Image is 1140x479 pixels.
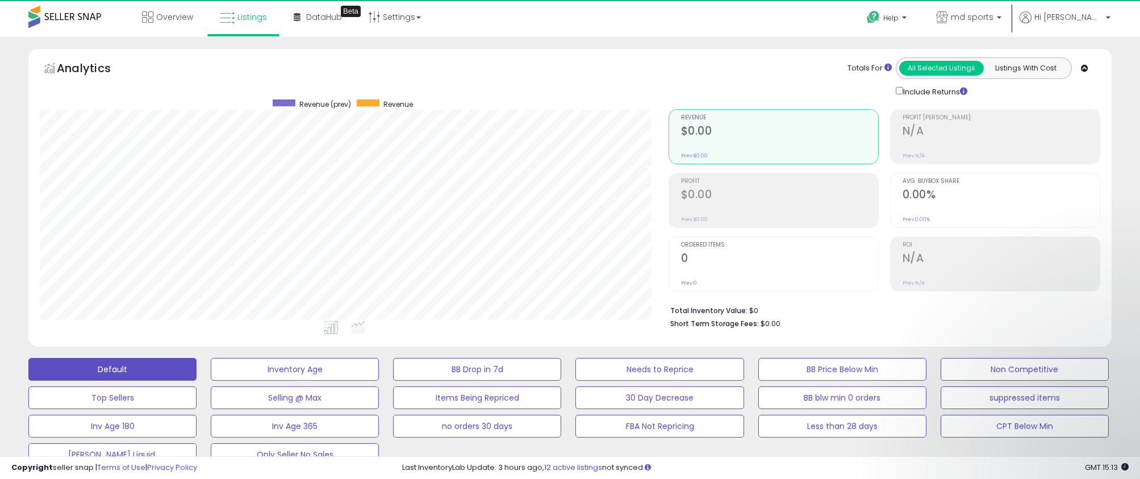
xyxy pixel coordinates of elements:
[858,2,918,37] a: Help
[887,85,981,98] div: Include Returns
[681,152,708,159] small: Prev: $0.00
[681,252,878,267] h2: 0
[847,63,892,74] div: Totals For
[393,358,561,381] button: BB Drop in 7d
[28,415,197,438] button: Inv Age 180
[899,61,984,76] button: All Selected Listings
[941,358,1109,381] button: Non Competitive
[57,60,133,79] h5: Analytics
[28,358,197,381] button: Default
[211,443,379,466] button: Only Seller No Sales
[903,216,930,223] small: Prev: 0.00%
[97,462,145,473] a: Terms of Use
[903,242,1100,248] span: ROI
[670,303,1092,316] li: $0
[237,11,267,23] span: Listings
[575,358,744,381] button: Needs to Reprice
[393,415,561,438] button: no orders 30 days
[575,386,744,409] button: 30 Day Decrease
[903,124,1100,140] h2: N/A
[903,280,925,286] small: Prev: N/A
[761,318,780,329] span: $0.00
[758,358,926,381] button: BB Price Below Min
[1020,11,1110,37] a: Hi [PERSON_NAME]
[983,61,1068,76] button: Listings With Cost
[681,115,878,121] span: Revenue
[147,462,197,473] a: Privacy Policy
[681,188,878,203] h2: $0.00
[903,152,925,159] small: Prev: N/A
[383,99,413,109] span: Revenue
[299,99,351,109] span: Revenue (prev)
[883,13,899,23] span: Help
[903,178,1100,185] span: Avg. Buybox Share
[903,252,1100,267] h2: N/A
[903,115,1100,121] span: Profit [PERSON_NAME]
[341,6,361,17] div: Tooltip anchor
[211,386,379,409] button: Selling @ Max
[758,386,926,409] button: BB blw min 0 orders
[681,216,708,223] small: Prev: $0.00
[670,319,759,328] b: Short Term Storage Fees:
[941,386,1109,409] button: suppressed items
[951,11,993,23] span: md sports
[681,280,697,286] small: Prev: 0
[670,306,748,315] b: Total Inventory Value:
[575,415,744,438] button: FBA Not Repricing
[11,462,53,473] strong: Copyright
[681,124,878,140] h2: $0.00
[28,386,197,409] button: Top Sellers
[11,463,197,473] div: seller snap | |
[866,10,880,24] i: Get Help
[1034,11,1103,23] span: Hi [PERSON_NAME]
[544,462,602,473] a: 12 active listings
[306,11,342,23] span: DataHub
[681,178,878,185] span: Profit
[156,11,193,23] span: Overview
[28,443,197,466] button: [PERSON_NAME] Liquid.
[211,358,379,381] button: Inventory Age
[758,415,926,438] button: Less than 28 days
[393,386,561,409] button: Items Being Repriced
[402,463,1129,473] div: Last InventoryLab Update: 3 hours ago, not synced.
[211,415,379,438] button: Inv Age 365
[903,188,1100,203] h2: 0.00%
[681,242,878,248] span: Ordered Items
